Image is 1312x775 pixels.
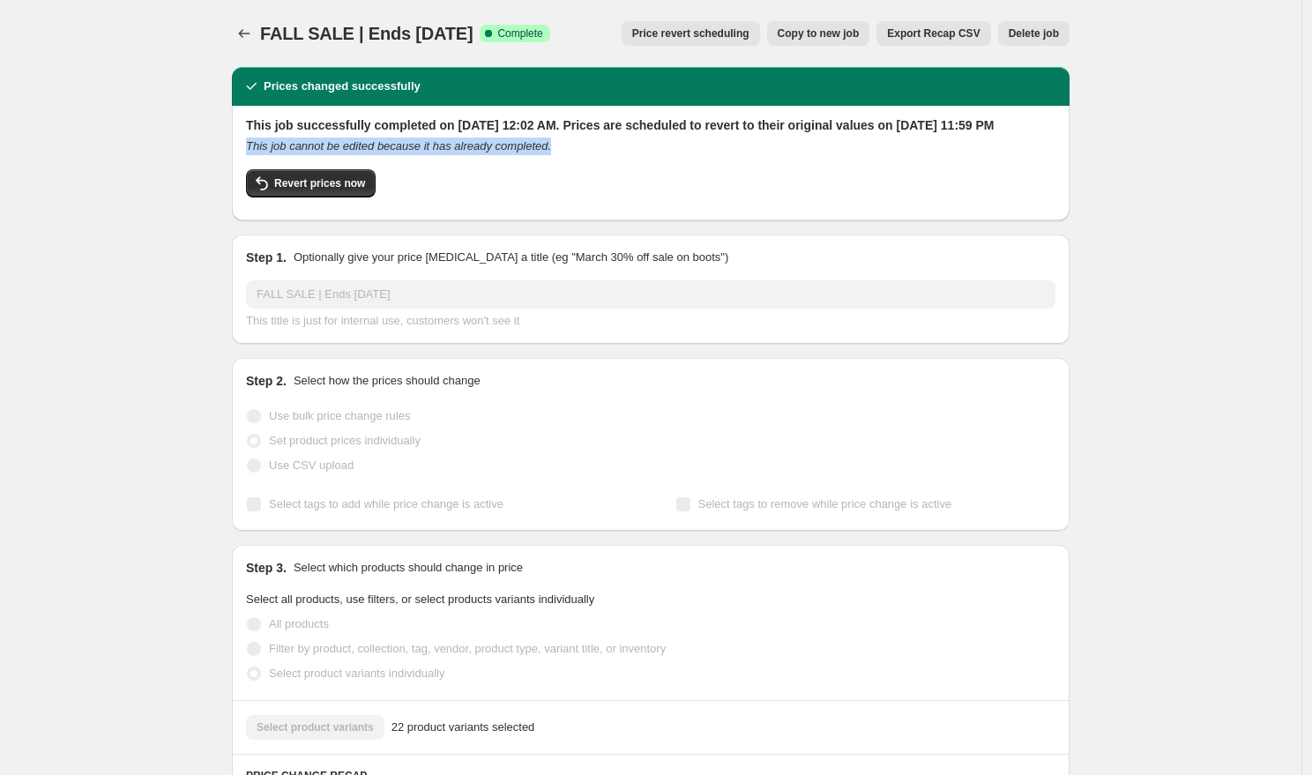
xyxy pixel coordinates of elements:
[887,26,980,41] span: Export Recap CSV
[269,434,421,447] span: Set product prices individually
[269,617,329,630] span: All products
[294,559,523,577] p: Select which products should change in price
[246,559,287,577] h2: Step 3.
[778,26,860,41] span: Copy to new job
[264,78,421,95] h2: Prices changed successfully
[1009,26,1059,41] span: Delete job
[274,176,365,190] span: Revert prices now
[269,642,666,655] span: Filter by product, collection, tag, vendor, product type, variant title, or inventory
[876,21,990,46] button: Export Recap CSV
[294,372,481,390] p: Select how the prices should change
[391,719,535,736] span: 22 product variants selected
[269,667,444,680] span: Select product variants individually
[294,249,728,266] p: Optionally give your price [MEDICAL_DATA] a title (eg "March 30% off sale on boots")
[246,280,1055,309] input: 30% off holiday sale
[246,592,594,606] span: Select all products, use filters, or select products variants individually
[269,458,354,472] span: Use CSV upload
[269,409,410,422] span: Use bulk price change rules
[497,26,542,41] span: Complete
[246,372,287,390] h2: Step 2.
[246,314,519,327] span: This title is just for internal use, customers won't see it
[622,21,760,46] button: Price revert scheduling
[998,21,1070,46] button: Delete job
[246,249,287,266] h2: Step 1.
[232,21,257,46] button: Price change jobs
[246,139,551,153] i: This job cannot be edited because it has already completed.
[246,169,376,197] button: Revert prices now
[632,26,749,41] span: Price revert scheduling
[269,497,503,510] span: Select tags to add while price change is active
[767,21,870,46] button: Copy to new job
[260,24,473,43] span: FALL SALE | Ends [DATE]
[246,116,1055,134] h2: This job successfully completed on [DATE] 12:02 AM. Prices are scheduled to revert to their origi...
[698,497,952,510] span: Select tags to remove while price change is active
